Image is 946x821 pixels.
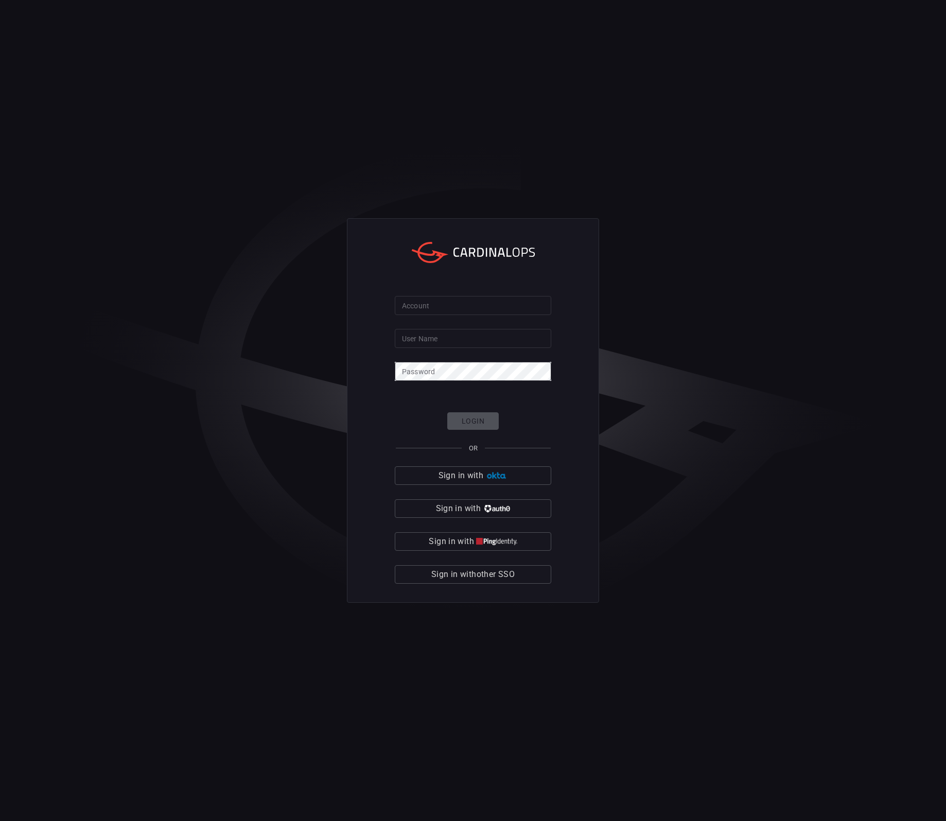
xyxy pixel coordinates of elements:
[395,499,551,518] button: Sign in with
[395,532,551,551] button: Sign in with
[429,534,474,549] span: Sign in with
[439,468,483,483] span: Sign in with
[395,466,551,485] button: Sign in with
[476,538,517,546] img: quu4iresuhQAAAABJRU5ErkJggg==
[395,296,551,315] input: Type your account
[431,567,515,582] span: Sign in with other SSO
[395,565,551,584] button: Sign in withother SSO
[483,505,510,513] img: vP8Hhh4KuCH8AavWKdZY7RZgAAAAASUVORK5CYII=
[485,472,507,480] img: Ad5vKXme8s1CQAAAABJRU5ErkJggg==
[469,444,478,452] span: OR
[436,501,481,516] span: Sign in with
[395,329,551,348] input: Type your user name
